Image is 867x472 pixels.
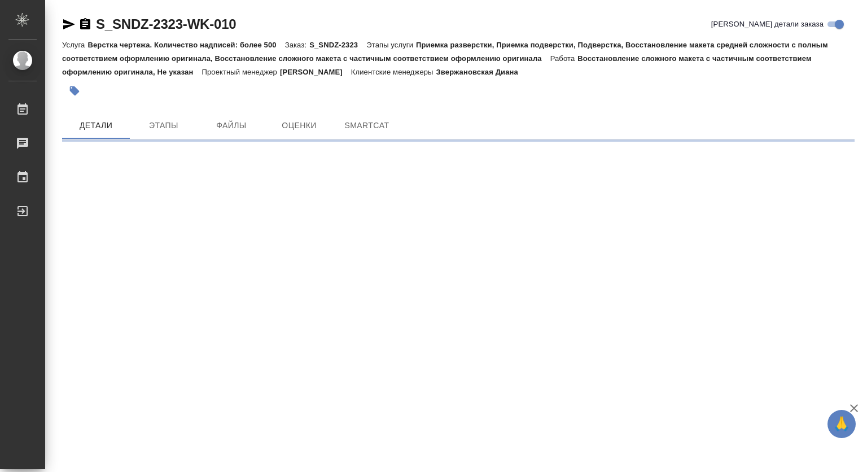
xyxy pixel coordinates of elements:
[550,54,578,63] p: Работа
[62,41,87,49] p: Услуга
[137,119,191,133] span: Этапы
[78,18,92,31] button: Скопировать ссылку
[351,68,436,76] p: Клиентские менеджеры
[280,68,351,76] p: [PERSON_NAME]
[62,78,87,103] button: Добавить тэг
[832,412,851,436] span: 🙏
[285,41,309,49] p: Заказ:
[711,19,824,30] span: [PERSON_NAME] детали заказа
[87,41,284,49] p: Верстка чертежа. Количество надписей: более 500
[204,119,259,133] span: Файлы
[202,68,279,76] p: Проектный менеджер
[340,119,394,133] span: SmartCat
[827,410,856,438] button: 🙏
[62,41,828,63] p: Приемка разверстки, Приемка подверстки, Подверстка, Восстановление макета средней сложности с пол...
[436,68,527,76] p: Звержановская Диана
[62,18,76,31] button: Скопировать ссылку для ЯМессенджера
[309,41,366,49] p: S_SNDZ-2323
[272,119,326,133] span: Оценки
[96,16,236,32] a: S_SNDZ-2323-WK-010
[69,119,123,133] span: Детали
[366,41,416,49] p: Этапы услуги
